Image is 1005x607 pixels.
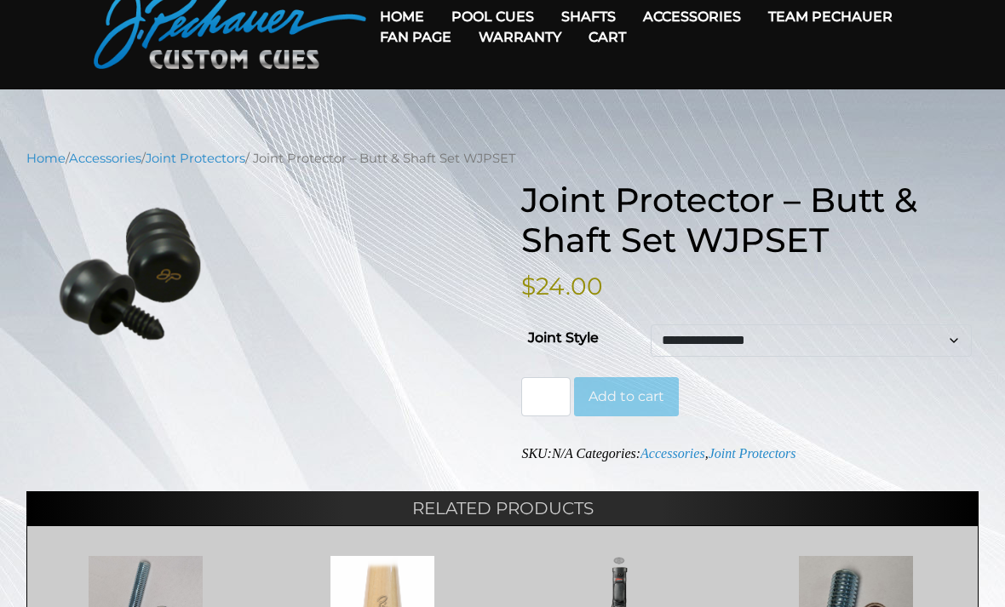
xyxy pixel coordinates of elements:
span: $ [521,272,536,301]
h2: Related products [26,491,979,525]
button: Add to cart [574,377,679,416]
a: Warranty [465,15,575,59]
img: 21-1010x168-1.png [26,202,234,345]
a: Joint Protectors [709,446,796,461]
a: Home [26,151,66,166]
a: Fan Page [366,15,465,59]
a: Cart [575,15,640,59]
h1: Joint Protector – Butt & Shaft Set WJPSET [521,180,979,261]
input: Product quantity [521,377,571,416]
a: Joint Protectors [146,151,245,166]
nav: Breadcrumb [26,149,979,168]
bdi: 24.00 [521,272,603,301]
span: SKU: [521,446,572,461]
span: N/A [552,446,573,461]
a: Accessories [640,446,705,461]
label: Joint Style [528,324,599,352]
span: Categories: , [577,446,796,461]
a: Accessories [69,151,141,166]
